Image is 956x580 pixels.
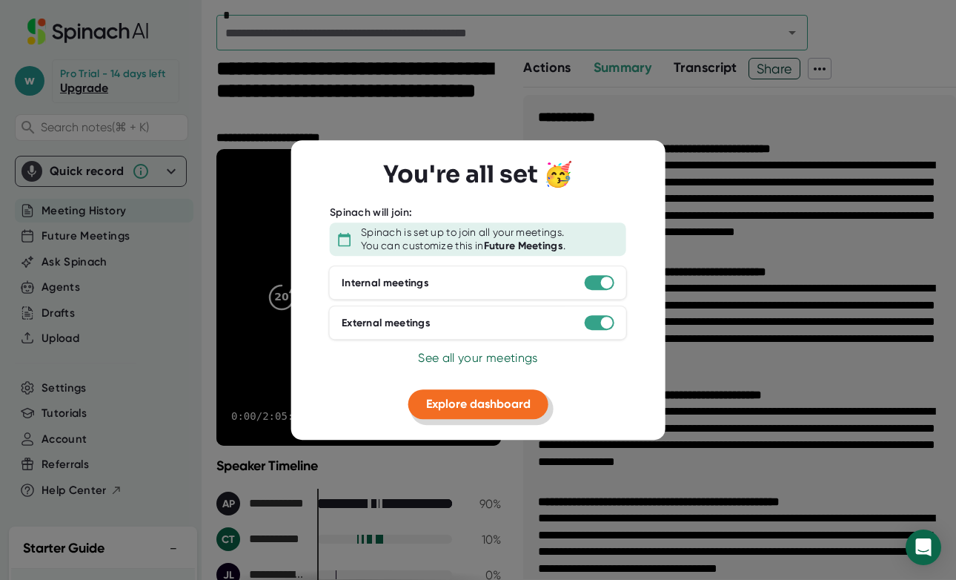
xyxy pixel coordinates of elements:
div: You can customize this in . [361,240,565,253]
button: Explore dashboard [408,389,548,419]
div: Internal meetings [342,277,429,290]
b: Future Meetings [484,240,564,252]
div: Spinach is set up to join all your meetings. [361,226,564,240]
div: External meetings [342,317,431,330]
div: Spinach will join: [330,206,412,220]
button: See all your meetings [418,349,537,367]
span: See all your meetings [418,351,537,365]
h3: You're all set 🥳 [383,161,573,189]
span: Explore dashboard [426,397,531,411]
div: Open Intercom Messenger [906,530,941,565]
